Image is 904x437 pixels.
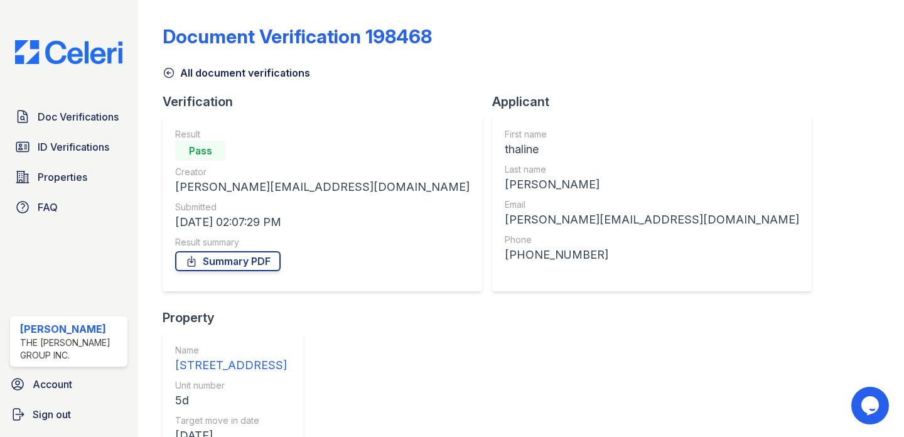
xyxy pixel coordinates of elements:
a: Sign out [5,402,132,427]
span: Account [33,377,72,392]
div: Phone [505,234,799,246]
a: Name [STREET_ADDRESS] [175,344,287,374]
a: FAQ [10,195,127,220]
span: ID Verifications [38,139,109,154]
a: Summary PDF [175,251,281,271]
a: ID Verifications [10,134,127,159]
div: Property [163,309,313,326]
div: Creator [175,166,470,178]
div: Target move in date [175,414,287,427]
div: Unit number [175,379,287,392]
div: [DATE] 02:07:29 PM [175,213,470,231]
div: [PERSON_NAME][EMAIL_ADDRESS][DOMAIN_NAME] [505,211,799,229]
div: [STREET_ADDRESS] [175,357,287,374]
span: FAQ [38,200,58,215]
span: Doc Verifications [38,109,119,124]
div: Applicant [492,93,822,111]
div: [PERSON_NAME] [20,321,122,337]
a: All document verifications [163,65,310,80]
div: Last name [505,163,799,176]
div: Verification [163,93,492,111]
div: First name [505,128,799,141]
div: Pass [175,141,225,161]
span: Properties [38,170,87,185]
span: Sign out [33,407,71,422]
a: Account [5,372,132,397]
div: thaline [505,141,799,158]
div: [PERSON_NAME][EMAIL_ADDRESS][DOMAIN_NAME] [175,178,470,196]
div: Submitted [175,201,470,213]
div: [PHONE_NUMBER] [505,246,799,264]
div: Result [175,128,470,141]
div: [PERSON_NAME] [505,176,799,193]
iframe: chat widget [851,387,891,424]
img: CE_Logo_Blue-a8612792a0a2168367f1c8372b55b34899dd931a85d93a1a3d3e32e68fde9ad4.png [5,40,132,64]
div: The [PERSON_NAME] Group Inc. [20,337,122,362]
div: Document Verification 198468 [163,25,432,48]
div: 5d [175,392,287,409]
div: Name [175,344,287,357]
div: Email [505,198,799,211]
a: Doc Verifications [10,104,127,129]
a: Properties [10,165,127,190]
div: Result summary [175,236,470,249]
